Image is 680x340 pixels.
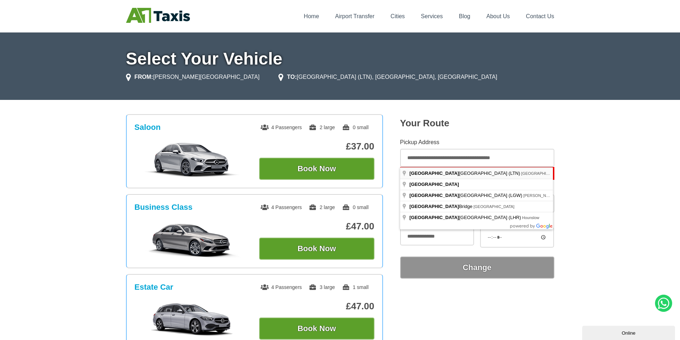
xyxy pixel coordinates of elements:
[287,74,297,80] strong: TO:
[259,141,374,152] p: £37.00
[135,74,153,80] strong: FROM:
[135,203,193,212] h3: Business Class
[459,13,470,19] a: Blog
[259,221,374,232] p: £47.00
[421,13,443,19] a: Services
[400,139,554,145] label: Pickup Address
[138,222,246,258] img: Business Class
[523,193,572,198] span: [PERSON_NAME], Gatwick
[126,73,260,81] li: [PERSON_NAME][GEOGRAPHIC_DATA]
[409,215,459,220] span: [GEOGRAPHIC_DATA]
[409,182,459,187] span: [GEOGRAPHIC_DATA]
[261,284,302,290] span: 4 Passengers
[309,204,335,210] span: 2 large
[342,125,368,130] span: 0 small
[526,13,554,19] a: Contact Us
[409,215,522,220] span: [GEOGRAPHIC_DATA] (LHR)
[342,204,368,210] span: 0 small
[522,215,539,220] span: Hounslow
[126,50,554,67] h1: Select Your Vehicle
[342,284,368,290] span: 1 small
[473,204,514,209] span: [GEOGRAPHIC_DATA]
[309,125,335,130] span: 2 large
[126,8,190,23] img: A1 Taxis St Albans LTD
[400,257,554,279] button: Change
[309,284,335,290] span: 3 large
[335,13,374,19] a: Airport Transfer
[259,158,374,180] button: Book Now
[304,13,319,19] a: Home
[261,125,302,130] span: 4 Passengers
[261,204,302,210] span: 4 Passengers
[409,193,523,198] span: [GEOGRAPHIC_DATA] (LGW)
[135,283,173,292] h3: Estate Car
[409,204,459,209] span: [GEOGRAPHIC_DATA]
[409,193,459,198] span: [GEOGRAPHIC_DATA]
[278,73,497,81] li: [GEOGRAPHIC_DATA] (LTN), [GEOGRAPHIC_DATA], [GEOGRAPHIC_DATA]
[487,13,510,19] a: About Us
[138,302,246,338] img: Estate Car
[400,167,554,180] label: This field is required.
[259,301,374,312] p: £47.00
[409,171,459,176] span: [GEOGRAPHIC_DATA]
[409,204,473,209] span: Bridge
[138,142,246,178] img: Saloon
[259,238,374,260] button: Book Now
[409,171,521,176] span: [GEOGRAPHIC_DATA] (LTN)
[400,118,554,129] h2: Your Route
[582,324,676,340] iframe: chat widget
[521,171,562,176] span: [GEOGRAPHIC_DATA]
[259,318,374,340] button: Book Now
[135,123,161,132] h3: Saloon
[391,13,405,19] a: Cities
